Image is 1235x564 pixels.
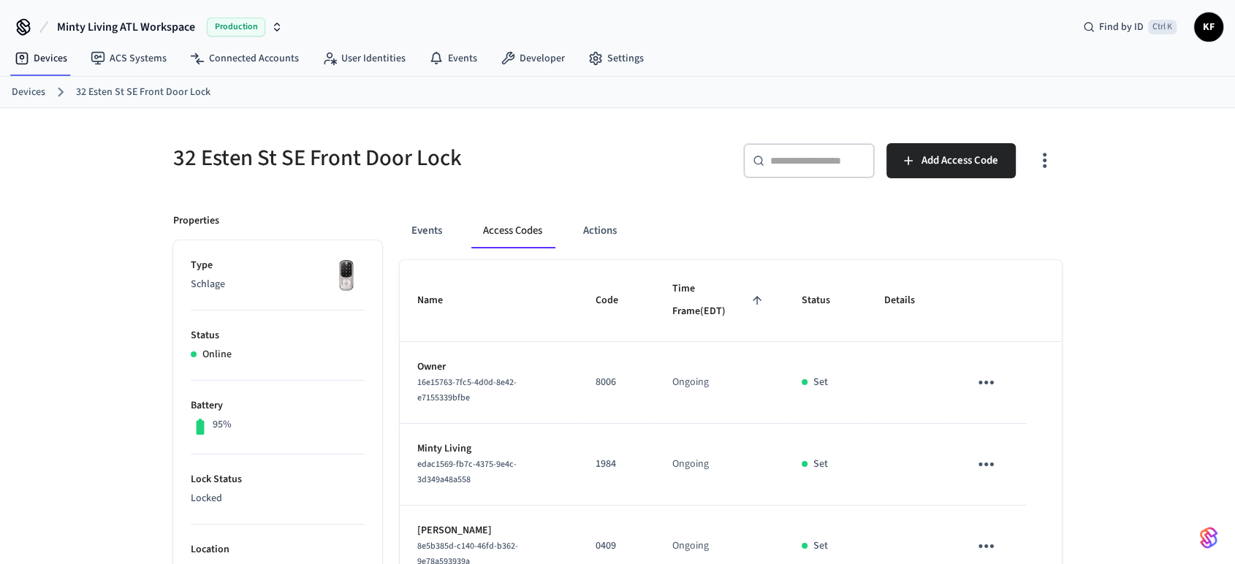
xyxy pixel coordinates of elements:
p: Set [813,457,828,472]
p: Lock Status [191,472,365,487]
p: Location [191,542,365,557]
td: Ongoing [655,342,783,424]
span: Minty Living ATL Workspace [57,18,195,36]
a: Developer [489,45,577,72]
a: User Identities [311,45,417,72]
span: Ctrl K [1148,20,1177,34]
h5: 32 Esten St SE Front Door Lock [173,143,609,173]
a: Devices [3,45,79,72]
p: 95% [213,417,232,432]
span: Details [884,289,934,312]
a: 32 Esten St SE Front Door Lock [76,85,210,100]
span: Status [802,289,849,312]
button: Actions [571,213,628,248]
p: [PERSON_NAME] [417,523,560,538]
img: SeamLogoGradient.69752ec5.svg [1200,526,1217,549]
div: Find by IDCtrl K [1071,14,1188,40]
p: Properties [173,213,219,229]
span: KF [1196,14,1222,40]
a: Settings [577,45,655,72]
span: Name [417,289,462,312]
p: Minty Living [417,441,560,457]
p: Owner [417,359,560,375]
a: Devices [12,85,45,100]
span: 16e15763-7fc5-4d0d-8e42-e7155339bfbe [417,376,517,404]
p: Battery [191,398,365,414]
a: Connected Accounts [178,45,311,72]
p: Type [191,258,365,273]
span: Add Access Code [921,151,998,170]
span: edac1569-fb7c-4375-9e4c-3d349a48a558 [417,458,517,486]
a: Events [417,45,489,72]
a: ACS Systems [79,45,178,72]
button: Access Codes [471,213,554,248]
p: 8006 [596,375,637,390]
p: Schlage [191,277,365,292]
span: Code [596,289,637,312]
img: Yale Assure Touchscreen Wifi Smart Lock, Satin Nickel, Front [328,258,365,294]
p: 1984 [596,457,637,472]
td: Ongoing [655,424,783,506]
span: Find by ID [1099,20,1144,34]
p: Online [202,347,232,362]
p: Set [813,375,828,390]
button: Events [400,213,454,248]
p: Status [191,328,365,343]
span: Production [207,18,265,37]
span: Time Frame(EDT) [672,278,766,324]
button: KF [1194,12,1223,42]
p: Locked [191,491,365,506]
div: ant example [400,213,1062,248]
button: Add Access Code [886,143,1016,178]
p: 0409 [596,538,637,554]
p: Set [813,538,828,554]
